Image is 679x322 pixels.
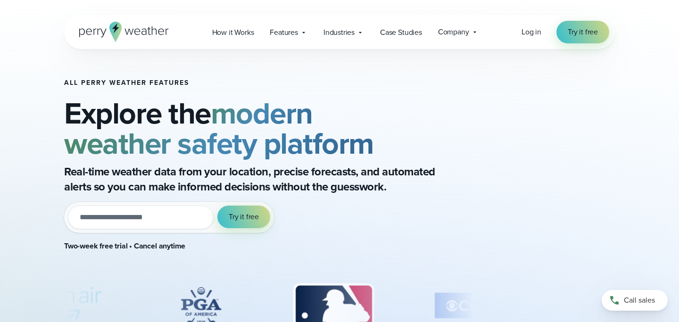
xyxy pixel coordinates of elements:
[64,240,185,251] strong: Two-week free trial • Cancel anytime
[556,21,609,43] a: Try it free
[64,91,374,165] strong: modern weather safety platform
[229,211,259,223] span: Try it free
[64,98,473,158] h2: Explore the
[522,26,541,38] a: Log in
[602,290,668,311] a: Call sales
[217,206,270,228] button: Try it free
[624,295,655,306] span: Call sales
[64,79,473,87] h1: All Perry Weather Features
[568,26,598,38] span: Try it free
[380,27,422,38] span: Case Studies
[522,26,541,37] span: Log in
[372,23,430,42] a: Case Studies
[438,26,469,38] span: Company
[64,164,441,194] p: Real-time weather data from your location, precise forecasts, and automated alerts so you can mak...
[323,27,355,38] span: Industries
[204,23,262,42] a: How it Works
[270,27,298,38] span: Features
[212,27,254,38] span: How it Works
